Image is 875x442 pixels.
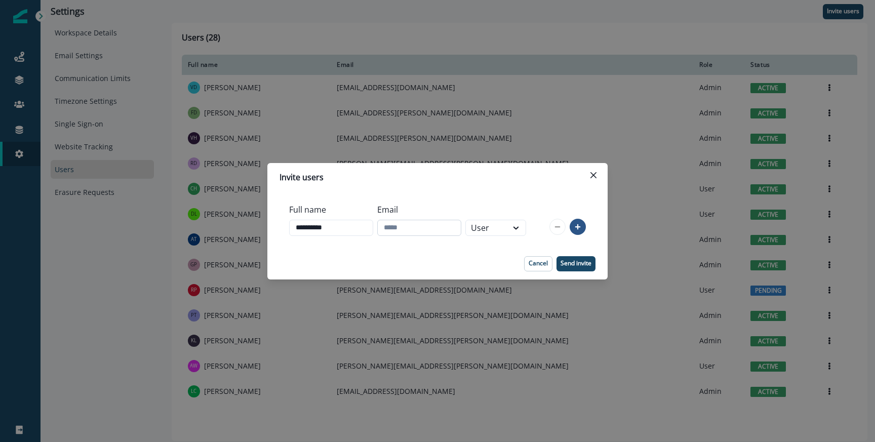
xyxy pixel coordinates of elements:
[471,222,502,234] div: User
[524,256,552,271] button: Cancel
[556,256,595,271] button: Send invite
[561,260,591,267] p: Send invite
[289,204,326,216] p: Full name
[377,204,398,216] p: Email
[529,260,548,267] p: Cancel
[549,219,566,235] button: remove-row
[585,167,602,183] button: Close
[570,219,586,235] button: add-row
[280,171,324,183] p: Invite users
